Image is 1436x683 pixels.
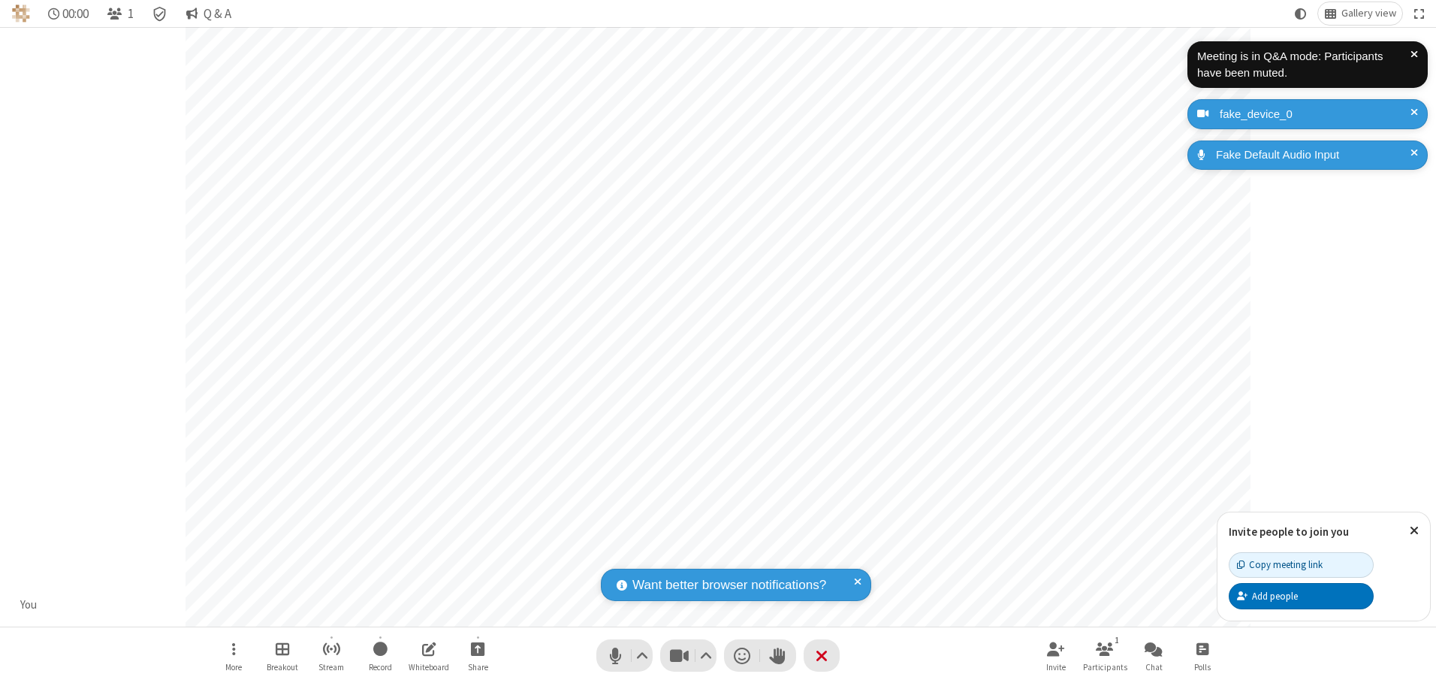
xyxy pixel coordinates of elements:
span: 00:00 [62,7,89,21]
div: fake_device_0 [1214,106,1416,123]
div: Timer [42,2,95,25]
button: End or leave meeting [804,639,840,672]
button: Audio settings [632,639,653,672]
span: More [225,663,242,672]
button: Invite participants (Alt+I) [1033,634,1079,677]
button: Change layout [1318,2,1402,25]
button: Fullscreen [1408,2,1431,25]
button: Q & A [179,2,237,25]
span: Gallery view [1341,8,1396,20]
span: Chat [1145,663,1163,672]
img: QA Selenium DO NOT DELETE OR CHANGE [12,5,30,23]
button: Stop video (Alt+V) [660,639,716,672]
span: Record [369,663,392,672]
span: Polls [1194,663,1211,672]
label: Invite people to join you [1229,524,1349,539]
button: Open menu [211,634,256,677]
span: Participants [1083,663,1127,672]
span: Stream [318,663,344,672]
button: Start streaming [309,634,354,677]
button: Raise hand [760,639,796,672]
button: Open poll [1180,634,1225,677]
button: Add people [1229,583,1374,609]
button: Close popover [1398,512,1430,549]
span: Invite [1046,663,1066,672]
div: 1 [1111,633,1124,647]
span: Q & A [204,7,231,21]
button: Using system theme [1289,2,1313,25]
button: Start recording [357,634,403,677]
div: Fake Default Audio Input [1211,147,1416,164]
span: 1 [128,7,134,21]
div: Meeting is in Q&A mode: Participants have been muted. [1197,48,1410,82]
button: Manage Breakout Rooms [260,634,305,677]
button: Video setting [696,639,716,672]
button: Start sharing [455,634,500,677]
button: Open shared whiteboard [406,634,451,677]
div: Meeting details Encryption enabled [146,2,174,25]
span: Share [468,663,488,672]
button: Open participant list [101,2,140,25]
button: Mute (Alt+A) [596,639,653,672]
button: Copy meeting link [1229,552,1374,578]
button: Send a reaction [724,639,760,672]
div: Copy meeting link [1237,558,1323,572]
span: Whiteboard [409,663,449,672]
button: Open chat [1131,634,1176,677]
button: Open participant list [1082,634,1127,677]
span: Want better browser notifications? [632,576,826,595]
div: You [15,597,43,614]
span: Breakout [267,663,298,672]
